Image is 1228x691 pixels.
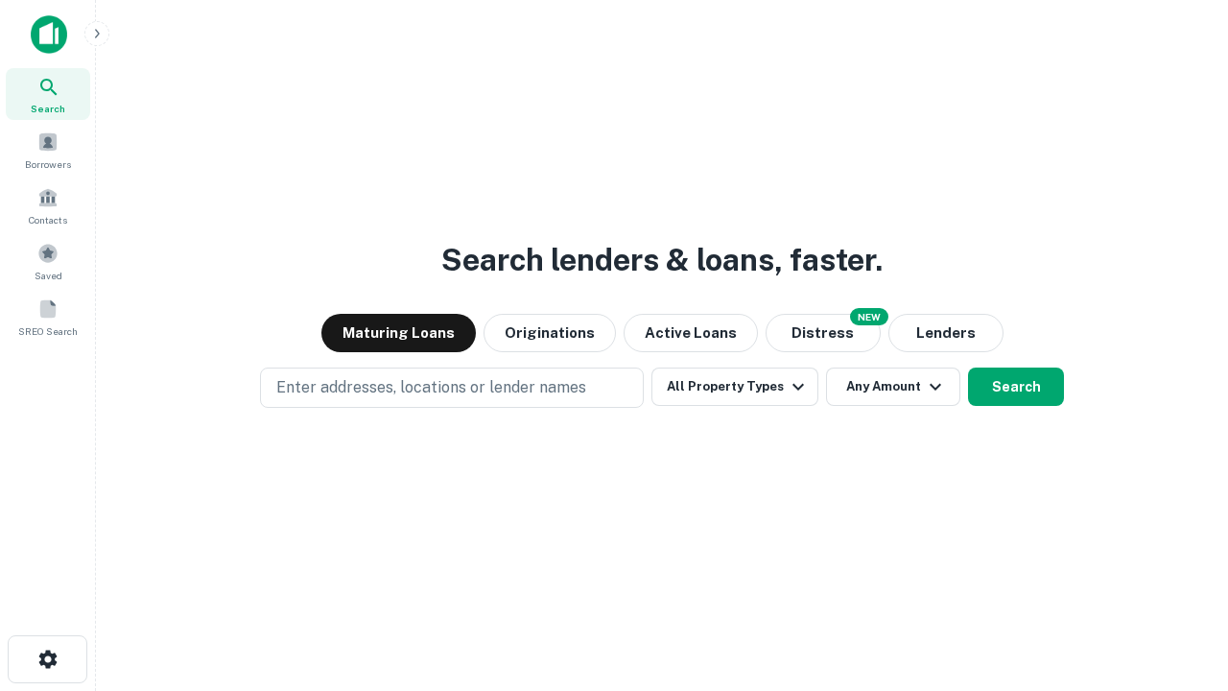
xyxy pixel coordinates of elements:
[766,314,881,352] button: Search distressed loans with lien and other non-mortgage details.
[29,212,67,227] span: Contacts
[260,368,644,408] button: Enter addresses, locations or lender names
[441,237,883,283] h3: Search lenders & loans, faster.
[484,314,616,352] button: Originations
[651,368,818,406] button: All Property Types
[276,376,586,399] p: Enter addresses, locations or lender names
[6,291,90,343] a: SREO Search
[968,368,1064,406] button: Search
[25,156,71,172] span: Borrowers
[321,314,476,352] button: Maturing Loans
[31,101,65,116] span: Search
[6,68,90,120] a: Search
[6,179,90,231] a: Contacts
[35,268,62,283] span: Saved
[6,124,90,176] a: Borrowers
[18,323,78,339] span: SREO Search
[31,15,67,54] img: capitalize-icon.png
[888,314,1004,352] button: Lenders
[624,314,758,352] button: Active Loans
[6,235,90,287] a: Saved
[850,308,888,325] div: NEW
[1132,537,1228,630] iframe: Chat Widget
[826,368,960,406] button: Any Amount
